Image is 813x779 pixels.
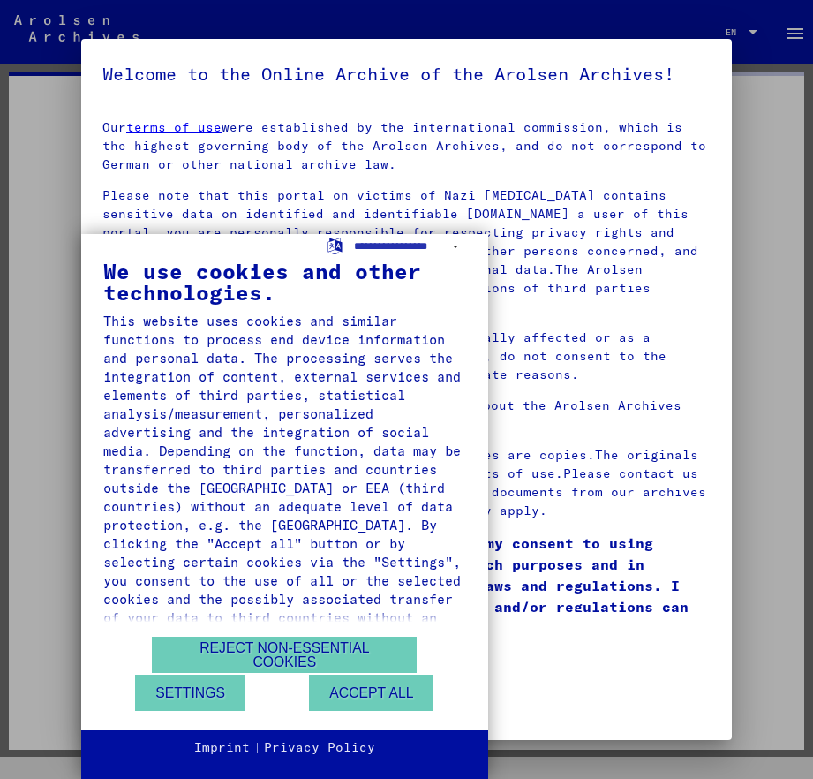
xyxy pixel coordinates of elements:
[135,675,245,711] button: Settings
[194,739,250,757] a: Imprint
[103,261,466,303] div: We use cookies and other technologies.
[309,675,433,711] button: Accept all
[152,637,417,673] button: Reject non-essential cookies
[264,739,375,757] a: Privacy Policy
[103,312,466,646] div: This website uses cookies and similar functions to process end device information and personal da...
